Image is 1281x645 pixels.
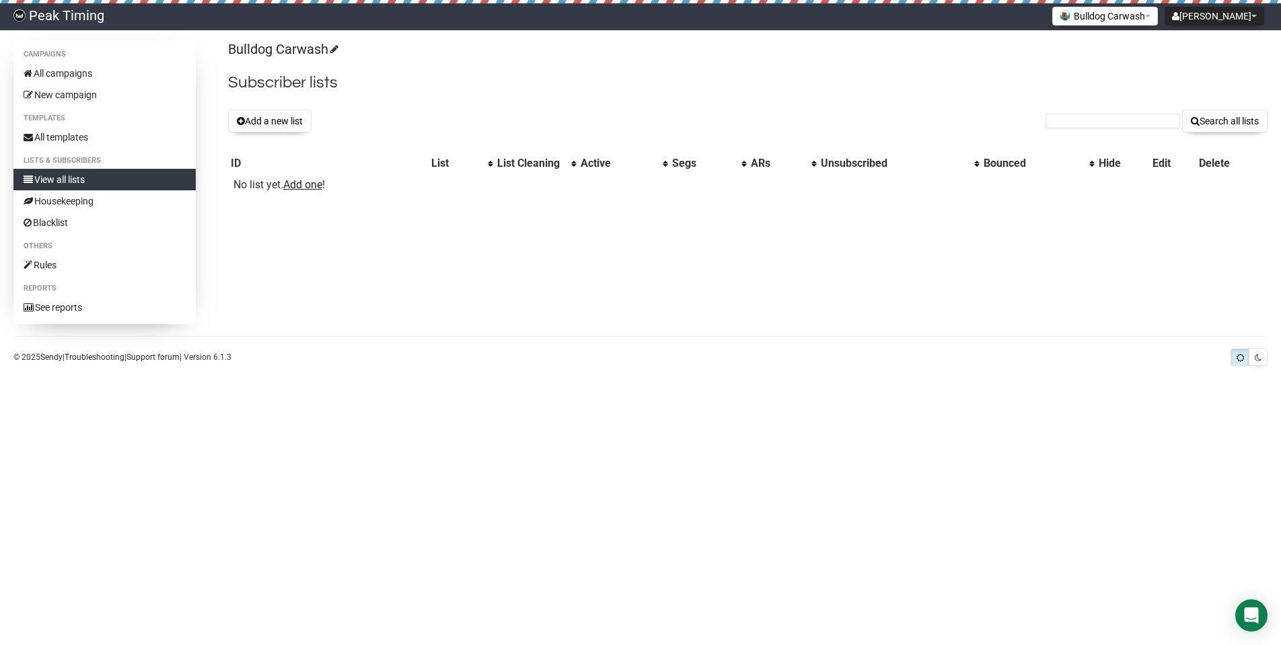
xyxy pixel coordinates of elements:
div: Hide [1099,157,1147,170]
a: Sendy [40,352,63,362]
th: Hide: No sort applied, sorting is disabled [1096,154,1150,173]
img: fe6304f8dfb71b1e94859481f946d94f [13,9,26,22]
button: Add a new list [228,110,312,132]
a: All campaigns [13,63,196,84]
a: Support forum [126,352,180,362]
div: Active [581,157,655,170]
a: New campaign [13,84,196,106]
div: Delete [1199,157,1265,170]
div: List [431,157,481,170]
div: Unsubscribed [821,157,967,170]
li: Others [13,238,196,254]
div: ARs [751,157,805,170]
p: © 2025 | | | Version 6.1.3 [13,350,231,365]
button: Search all lists [1182,110,1268,132]
div: Open Intercom Messenger [1235,599,1268,632]
th: Active: No sort applied, activate to apply an ascending sort [578,154,669,173]
a: Add one [283,178,322,191]
th: Segs: No sort applied, activate to apply an ascending sort [669,154,749,173]
th: Delete: No sort applied, sorting is disabled [1196,154,1268,173]
th: ARs: No sort applied, activate to apply an ascending sort [748,154,818,173]
li: Reports [13,280,196,297]
th: ID: No sort applied, sorting is disabled [228,154,429,173]
li: Lists & subscribers [13,153,196,169]
div: Bounced [984,157,1083,170]
td: No list yet. ! [228,173,429,197]
th: Edit: No sort applied, sorting is disabled [1150,154,1196,173]
a: Housekeeping [13,190,196,212]
div: Edit [1152,157,1194,170]
a: See reports [13,297,196,318]
img: favicons [1060,10,1070,21]
li: Templates [13,110,196,126]
div: List Cleaning [497,157,564,170]
a: Blacklist [13,212,196,233]
div: Segs [672,157,735,170]
th: Unsubscribed: No sort applied, activate to apply an ascending sort [818,154,980,173]
a: All templates [13,126,196,148]
a: Rules [13,254,196,276]
th: List: No sort applied, activate to apply an ascending sort [429,154,495,173]
button: Bulldog Carwash [1052,7,1158,26]
a: Troubleshooting [65,352,124,362]
button: [PERSON_NAME] [1165,7,1264,26]
a: View all lists [13,169,196,190]
div: ID [231,157,426,170]
th: Bounced: No sort applied, activate to apply an ascending sort [981,154,1096,173]
th: List Cleaning: No sort applied, activate to apply an ascending sort [495,154,578,173]
li: Campaigns [13,46,196,63]
h2: Subscriber lists [228,71,1268,95]
a: Bulldog Carwash [228,41,336,57]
